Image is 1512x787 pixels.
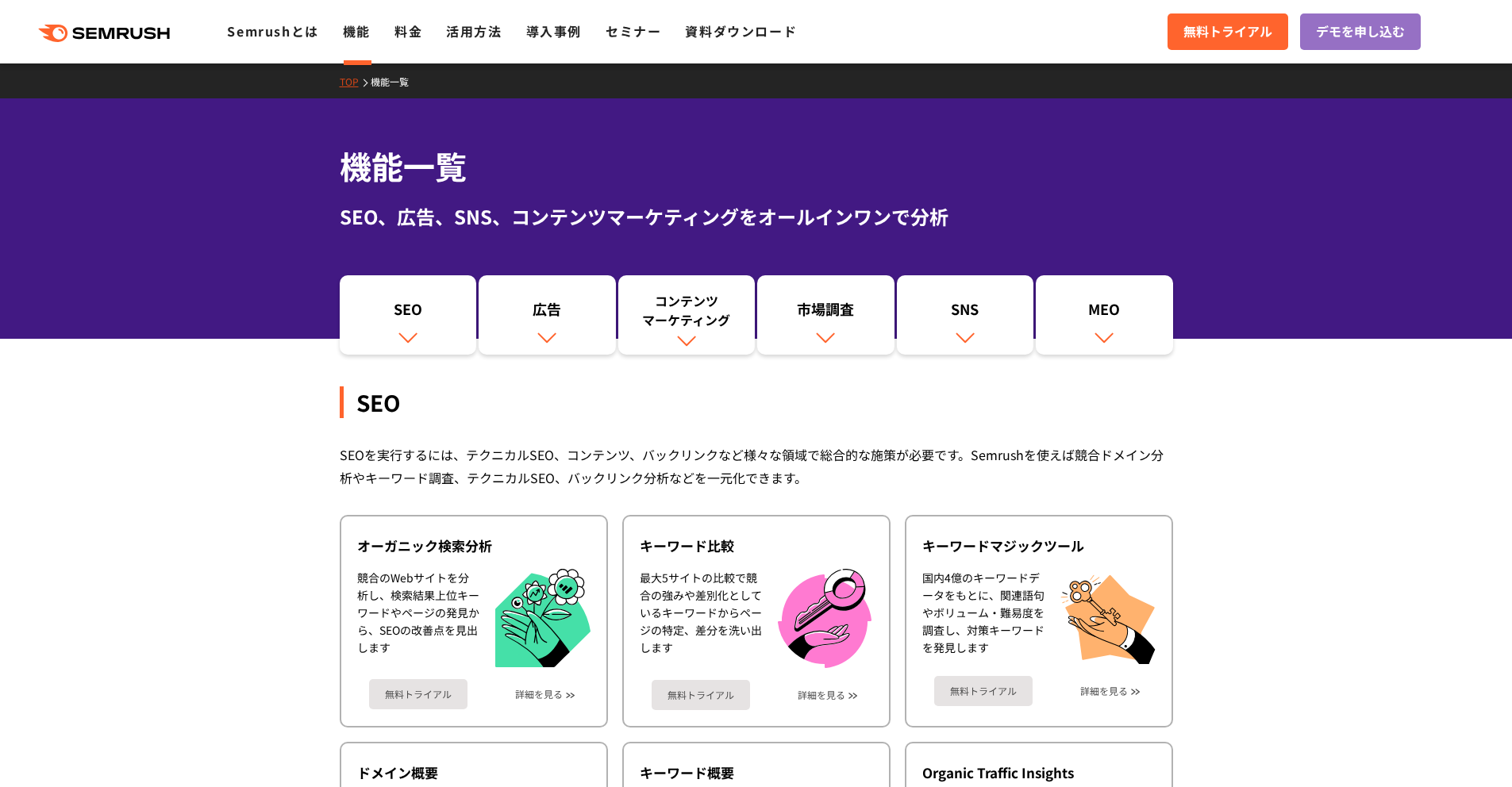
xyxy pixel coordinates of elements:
[348,299,469,326] div: SEO
[606,21,661,40] a: セミナー
[357,763,591,782] div: ドメイン概要
[640,569,762,668] div: 最大5サイトの比較で競合の強みや差別化としているキーワードからページの特定、差分を洗い出します
[340,75,371,88] a: TOP
[357,536,591,555] div: オーガニック検索分析
[369,679,467,709] a: 無料トライアル
[922,536,1156,555] div: キーワードマジックツール
[357,569,479,668] div: 競合のWebサイトを分析し、検索結果上位キーワードやページの発見から、SEOの改善点を見出します
[922,569,1045,664] div: 国内4億のキーワードデータをもとに、関連語句やボリューム・難易度を調査し、対策キーワードを発見します
[340,386,1173,418] div: SEO
[922,763,1156,782] div: Organic Traffic Insights
[343,21,371,40] a: 機能
[515,689,563,700] a: 詳細を見る
[526,21,582,40] a: 導入事例
[652,680,750,710] a: 無料トライアル
[495,569,591,668] img: オーガニック検索分析
[934,676,1033,706] a: 無料トライアル
[1168,13,1288,50] a: 無料トライアル
[1316,21,1405,42] span: デモを申し込む
[340,275,477,355] a: SEO
[640,536,873,555] div: キーワード比較
[340,202,1173,231] div: SEO、広告、SNS、コンテンツマーケティングをオールインワンで分析
[487,299,608,326] div: 広告
[905,299,1026,326] div: SNS
[394,21,422,40] a: 料金
[479,275,616,355] a: 広告
[618,275,756,355] a: コンテンツマーケティング
[446,21,502,40] a: 活用方法
[757,275,895,355] a: 市場調査
[1080,685,1128,697] a: 詳細を見る
[1060,569,1156,664] img: キーワードマジックツール
[340,143,1173,190] h1: 機能一覧
[340,443,1173,489] div: SEOを実行するには、テクニカルSEO、コンテンツ、バックリンクなど様々な領域で総合的な施策が必要です。Semrushを使えば競合ドメイン分析やキーワード調査、テクニカルSEO、バックリンク分析...
[765,299,887,326] div: 市場調査
[897,275,1034,355] a: SNS
[640,763,873,782] div: キーワード概要
[371,75,421,88] a: 機能一覧
[685,21,797,40] a: 資料ダウンロード
[1036,275,1173,355] a: MEO
[1300,13,1421,50] a: デモを申し込む
[798,689,845,701] a: 詳細を見る
[1044,299,1165,326] div: MEO
[227,21,318,40] a: Semrushとは
[778,569,871,668] img: キーワード比較
[1183,21,1272,42] span: 無料トライアル
[626,291,748,329] div: コンテンツ マーケティング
